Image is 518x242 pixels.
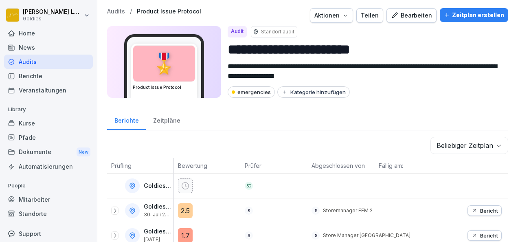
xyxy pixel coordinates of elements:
p: Goldies [GEOGRAPHIC_DATA] [144,183,172,189]
a: Product Issue Protocol [137,8,201,15]
div: S [245,207,253,215]
div: Bearbeiten [391,11,432,20]
p: Goldies [23,16,82,22]
p: Storemanager FFM 2 [323,207,373,214]
p: Library [4,103,93,116]
a: Mitarbeiter [4,192,93,207]
th: Fällig am: [375,158,441,174]
p: 30. Juli 2025 [144,212,172,218]
div: 🎖️ [133,46,195,81]
button: Bearbeiten [386,8,437,23]
p: Goldies [GEOGRAPHIC_DATA] [144,228,172,235]
a: Audits [107,8,125,15]
p: [PERSON_NAME] Loska [23,9,82,15]
a: News [4,40,93,55]
div: SD [245,182,253,190]
p: Goldies FFM 2 [144,203,172,210]
div: Aktionen [314,11,349,20]
div: S [312,207,320,215]
a: DokumenteNew [4,145,93,160]
a: Home [4,26,93,40]
a: Automatisierungen [4,159,93,174]
button: Aktionen [310,8,353,23]
div: emergencies [228,86,275,98]
p: Bericht [480,232,498,239]
p: Store Manager [GEOGRAPHIC_DATA] [323,232,410,239]
a: Pfade [4,130,93,145]
p: / [130,8,132,15]
button: Bericht [468,205,502,216]
button: Bericht [468,230,502,241]
div: S [245,231,253,240]
div: Kategorie hinzufügen [281,89,346,95]
a: Zeitpläne [146,109,187,130]
button: Zeitplan erstellen [440,8,508,22]
button: Kategorie hinzufügen [277,86,350,98]
p: Bericht [480,207,498,214]
h3: Product Issue Protocol [133,84,195,90]
div: Teilen [361,11,379,20]
button: Teilen [356,8,383,23]
div: Dokumente [4,145,93,160]
div: Support [4,227,93,241]
div: Zeitplan erstellen [444,11,504,20]
a: Berichte [4,69,93,83]
div: Audit [228,26,247,37]
p: Standort audit [261,28,294,35]
div: 2.5 [178,203,193,218]
a: Berichte [107,109,146,130]
th: Prüfer [241,158,307,174]
p: People [4,179,93,192]
div: New [77,147,90,157]
a: Standorte [4,207,93,221]
p: Bewertung [178,161,237,170]
a: Veranstaltungen [4,83,93,97]
div: S [312,231,320,240]
p: Prüfling [111,161,169,170]
a: Audits [4,55,93,69]
p: Abgeschlossen von [312,161,370,170]
a: Kurse [4,116,93,130]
